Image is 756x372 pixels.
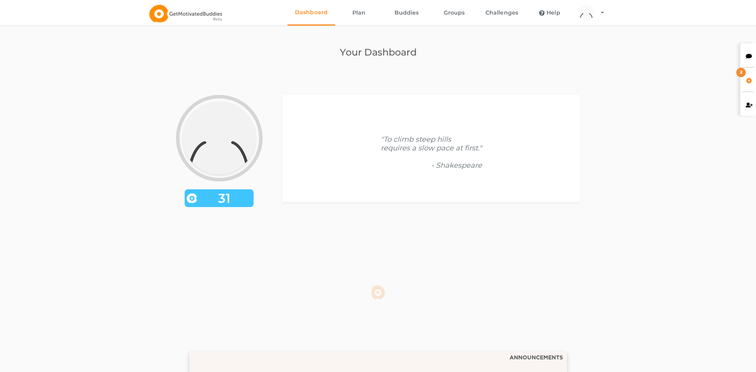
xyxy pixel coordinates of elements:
div: ANNOUNCEMENTS [510,355,563,361]
span: 31 [197,194,252,202]
div: 2 [736,68,746,77]
h2: Your Dashboard [156,45,600,59]
div: - Shakespeare [381,161,482,170]
div: "To climb steep hills requires a slow pace at first." [381,135,482,170]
